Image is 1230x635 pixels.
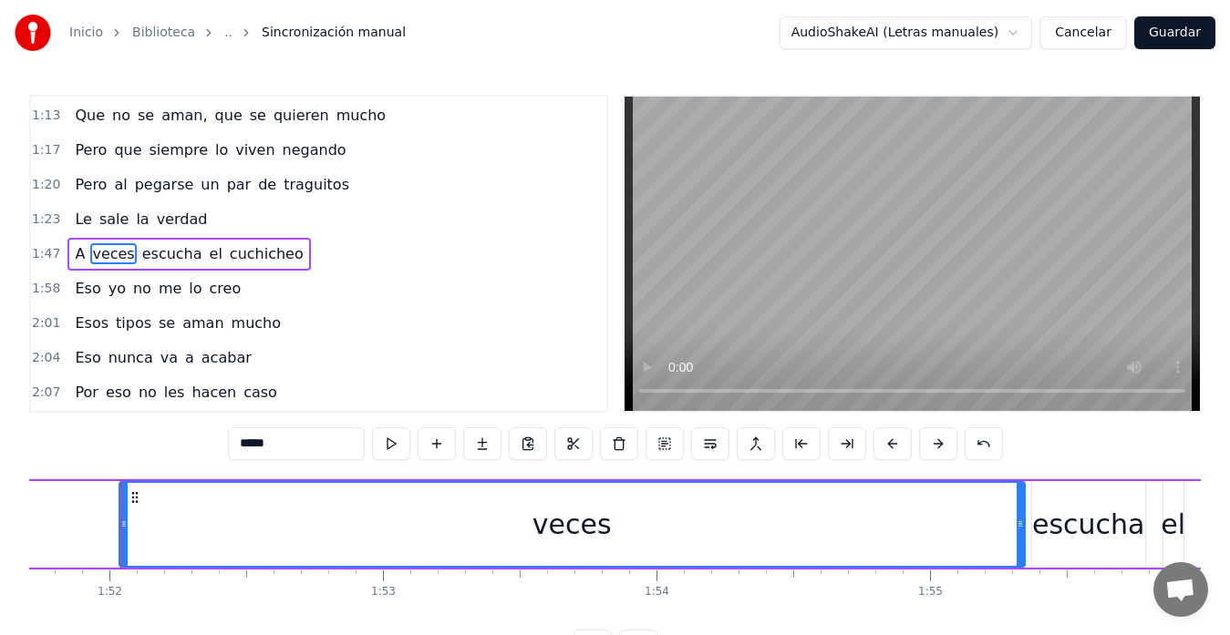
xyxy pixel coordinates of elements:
a: Inicio [69,24,103,42]
button: Guardar [1134,16,1215,49]
span: al [112,174,129,195]
span: se [248,105,268,126]
span: 2:07 [32,384,60,402]
span: se [157,312,177,333]
span: escucha [140,243,204,264]
div: veces [532,504,612,545]
span: 1:20 [32,176,60,194]
span: cuchicheo [228,243,305,264]
nav: breadcrumb [69,24,406,42]
span: Eso [73,278,102,299]
span: Eso [73,347,102,368]
span: veces [90,243,136,264]
span: lo [213,139,230,160]
div: 1:53 [371,585,396,599]
span: acabar [200,347,253,368]
span: par [225,174,253,195]
button: Cancelar [1039,16,1127,49]
span: nunca [107,347,155,368]
span: eso [104,382,133,403]
span: 1:23 [32,210,60,229]
span: pegarse [133,174,196,195]
span: de [256,174,278,195]
span: siempre [148,139,210,160]
span: no [110,105,132,126]
span: quieren [272,105,331,126]
span: Pero [73,174,109,195]
span: mucho [230,312,283,333]
span: que [213,105,244,126]
span: aman, [160,105,209,126]
span: creo [208,278,243,299]
span: Esos [73,312,110,333]
span: caso [242,382,279,403]
span: traguitos [282,174,351,195]
a: Biblioteca [132,24,195,42]
span: Pero [73,139,109,160]
span: Por [73,382,99,403]
span: 2:04 [32,349,60,367]
span: Le [73,209,93,230]
div: 1:55 [918,585,943,599]
span: sale [98,209,130,230]
span: la [134,209,150,230]
div: 1:54 [645,585,669,599]
span: que [112,139,143,160]
span: les [162,382,187,403]
span: viven [233,139,276,160]
span: lo [187,278,203,299]
span: no [131,278,153,299]
span: me [157,278,183,299]
span: hacen [190,382,238,403]
span: 1:17 [32,141,60,159]
span: 1:13 [32,107,60,125]
img: youka [15,15,51,51]
span: 1:47 [32,245,60,263]
span: Sincronización manual [262,24,406,42]
span: yo [107,278,128,299]
span: Que [73,105,107,126]
span: mucho [335,105,388,126]
span: no [137,382,159,403]
div: 1:52 [98,585,122,599]
span: 2:01 [32,314,60,333]
span: un [199,174,221,195]
span: va [159,347,180,368]
span: el [208,243,224,264]
span: A [73,243,87,264]
a: .. [224,24,233,42]
div: el [1161,504,1185,545]
span: se [136,105,156,126]
span: 1:58 [32,280,60,298]
div: Chat abierto [1153,562,1208,617]
span: negando [281,139,348,160]
div: escucha [1032,504,1145,545]
span: verdad [155,209,210,230]
span: tipos [114,312,153,333]
span: aman [181,312,225,333]
span: a [183,347,196,368]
